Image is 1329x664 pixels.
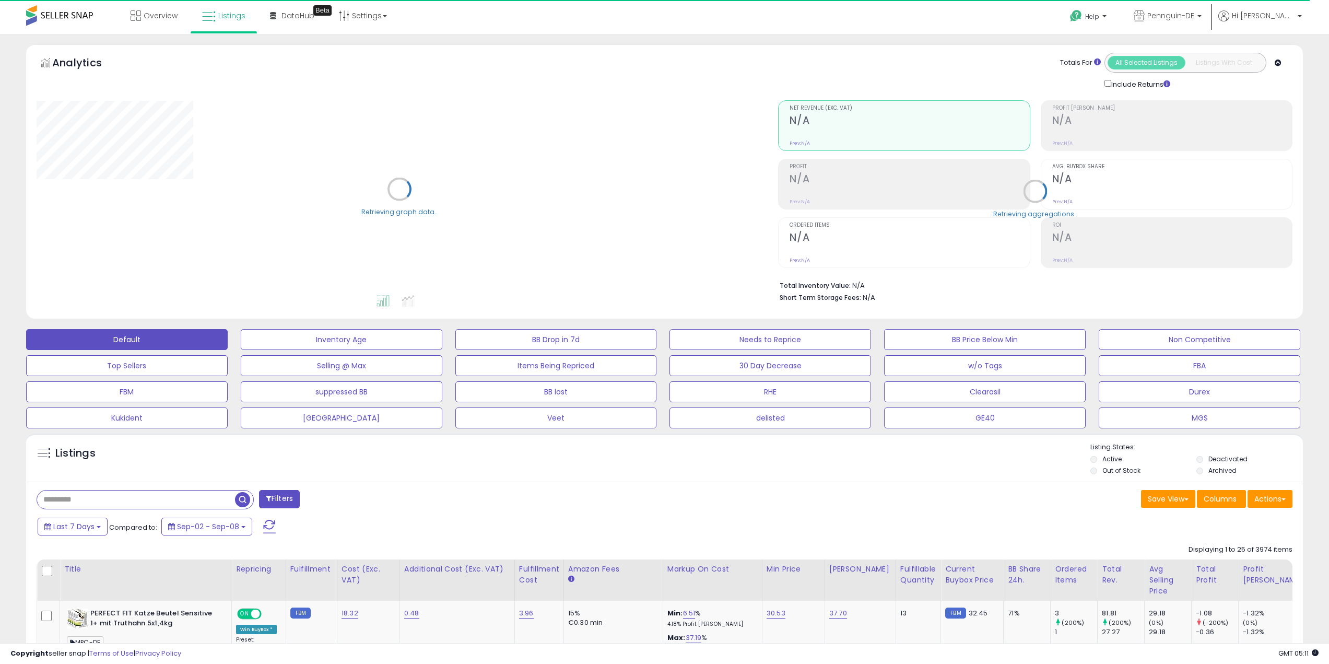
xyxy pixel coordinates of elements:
p: 4.18% Profit [PERSON_NAME] [667,621,754,628]
small: Amazon Fees. [568,575,574,584]
i: Get Help [1069,9,1083,22]
a: 18.32 [342,608,358,619]
a: Privacy Policy [135,648,181,658]
div: % [667,633,754,653]
div: Min Price [767,564,820,575]
div: Retrieving aggregations.. [993,209,1077,218]
div: -1.32% [1243,627,1309,637]
button: Actions [1248,490,1292,508]
small: (200%) [1062,619,1084,627]
h5: Listings [55,446,96,461]
span: OFF [260,610,277,619]
button: FBM [26,381,228,402]
span: ON [238,610,251,619]
span: 2025-09-16 05:11 GMT [1278,648,1319,658]
small: FBM [290,608,311,619]
div: Fulfillment [290,564,333,575]
span: Overview [144,10,178,21]
div: Profit [PERSON_NAME] [1243,564,1305,586]
strong: Copyright [10,648,49,658]
button: Save View [1141,490,1195,508]
button: All Selected Listings [1108,56,1185,69]
button: Filters [259,490,300,508]
small: FBM [945,608,966,619]
b: Max: [667,633,686,643]
span: Compared to: [109,522,157,532]
div: Preset: [236,636,278,660]
div: -0.36 [1196,627,1238,637]
button: Selling @ Max [241,355,442,376]
div: seller snap | | [10,649,181,659]
div: 3 [1055,609,1097,618]
span: Pennguin-DE [1147,10,1194,21]
label: Active [1102,455,1122,463]
label: Out of Stock [1102,466,1140,475]
button: MGS [1099,407,1300,428]
a: Hi [PERSON_NAME] [1218,10,1302,34]
a: 3.96 [519,608,534,619]
button: suppressed BB [241,381,442,402]
button: [GEOGRAPHIC_DATA] [241,407,442,428]
div: Totals For [1060,58,1101,68]
div: Ordered Items [1055,564,1093,586]
div: % [667,609,754,628]
b: PERFECT FIT Katze Beutel Sensitive 1+ mit Truthahn 5x1,4kg [90,609,217,631]
div: €0.30 min [568,618,655,627]
button: BB Price Below Min [884,329,1086,350]
button: Default [26,329,228,350]
button: Needs to Reprice [669,329,871,350]
a: 6.51 [683,608,696,619]
button: FBA [1099,355,1300,376]
button: 30 Day Decrease [669,355,871,376]
img: 51uTz5fG-ML._SL40_.jpg [67,609,88,628]
a: Terms of Use [89,648,134,658]
div: 1 [1055,627,1097,637]
button: BB lost [455,381,657,402]
div: BB Share 24h. [1008,564,1046,586]
div: Additional Cost (Exc. VAT) [404,564,510,575]
div: Tooltip anchor [313,5,332,16]
div: 71% [1008,609,1042,618]
div: Retrieving graph data.. [361,207,438,216]
button: Columns [1197,490,1246,508]
div: Fulfillment Cost [519,564,559,586]
div: -1.32% [1243,609,1309,618]
div: 81.81 [1102,609,1144,618]
div: [PERSON_NAME] [829,564,891,575]
div: Current Buybox Price [945,564,999,586]
div: Include Returns [1097,78,1183,90]
span: DataHub [281,10,314,21]
div: 29.18 [1149,609,1191,618]
label: Deactivated [1208,455,1248,463]
div: 27.27 [1102,627,1144,637]
button: Veet [455,407,657,428]
div: Avg Selling Price [1149,564,1187,597]
small: (0%) [1243,619,1257,627]
button: GE40 [884,407,1086,428]
div: Amazon Fees [568,564,658,575]
p: Listing States: [1090,442,1303,452]
span: Sep-02 - Sep-08 [177,521,239,532]
button: delisted [669,407,871,428]
div: Cost (Exc. VAT) [342,564,395,586]
div: Displaying 1 to 25 of 3974 items [1189,545,1292,555]
button: BB Drop in 7d [455,329,657,350]
span: Last 7 Days [53,521,95,532]
a: 0.48 [404,608,419,619]
b: Min: [667,608,683,618]
a: 37.70 [829,608,847,619]
button: Last 7 Days [38,518,108,535]
div: -1.08 [1196,609,1238,618]
button: Sep-02 - Sep-08 [161,518,252,535]
div: Total Profit [1196,564,1234,586]
button: Items Being Repriced [455,355,657,376]
div: Markup on Cost [667,564,758,575]
div: 29.18 [1149,627,1191,637]
div: Repricing [236,564,281,575]
div: Title [64,564,227,575]
a: Help [1062,2,1117,34]
button: Kukident [26,407,228,428]
span: Hi [PERSON_NAME] [1232,10,1295,21]
th: The percentage added to the cost of goods (COGS) that forms the calculator for Min & Max prices. [663,560,762,601]
button: Non Competitive [1099,329,1300,350]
